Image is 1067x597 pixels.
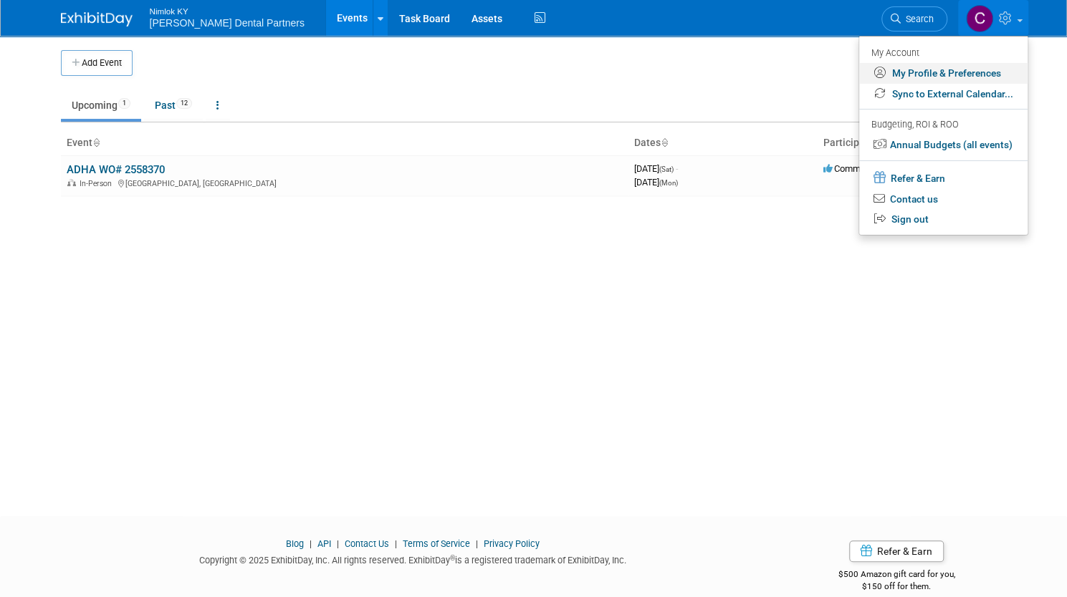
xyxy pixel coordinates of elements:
a: ADHA WO# 2558370 [67,163,165,176]
a: Sort by Event Name [92,137,100,148]
div: $150 off for them. [786,581,1007,593]
div: Budgeting, ROI & ROO [871,117,1013,132]
a: Sync to External Calendar... [859,84,1028,105]
a: Search [881,6,947,31]
a: Blog [286,538,304,549]
span: [PERSON_NAME] Dental Partners [150,17,305,29]
span: 12 [176,98,192,109]
a: Past12 [144,92,203,119]
span: In-Person [80,179,116,188]
th: Dates [628,131,818,155]
a: Terms of Service [403,538,470,549]
span: 1 [118,98,130,109]
div: [GEOGRAPHIC_DATA], [GEOGRAPHIC_DATA] [67,177,623,188]
th: Event [61,131,628,155]
div: Copyright © 2025 ExhibitDay, Inc. All rights reserved. ExhibitDay is a registered trademark of Ex... [61,550,765,567]
a: Upcoming1 [61,92,141,119]
span: | [472,538,482,549]
span: | [391,538,401,549]
div: My Account [871,44,1013,61]
span: [DATE] [634,163,678,174]
span: (Sat) [659,165,674,173]
a: Sign out [859,209,1028,230]
a: Sort by Start Date [661,137,668,148]
a: Refer & Earn [859,167,1028,189]
a: Contact us [859,189,1028,210]
a: Privacy Policy [484,538,540,549]
span: Nimlok KY [150,3,305,18]
th: Participation [818,131,1007,155]
img: Cassidy Rutledge [966,5,993,32]
sup: ® [450,554,455,562]
a: Annual Budgets (all events) [859,135,1028,155]
span: - [676,163,678,174]
img: In-Person Event [67,179,76,186]
a: Refer & Earn [849,540,944,562]
span: (Mon) [659,179,678,187]
span: [DATE] [634,177,678,188]
a: My Profile & Preferences [859,63,1028,84]
span: | [306,538,315,549]
div: $500 Amazon gift card for you, [786,559,1007,592]
a: Contact Us [345,538,389,549]
a: API [317,538,331,549]
span: Search [901,14,934,24]
img: ExhibitDay [61,12,133,26]
button: Add Event [61,50,133,76]
span: Committed [823,163,879,174]
span: | [333,538,343,549]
